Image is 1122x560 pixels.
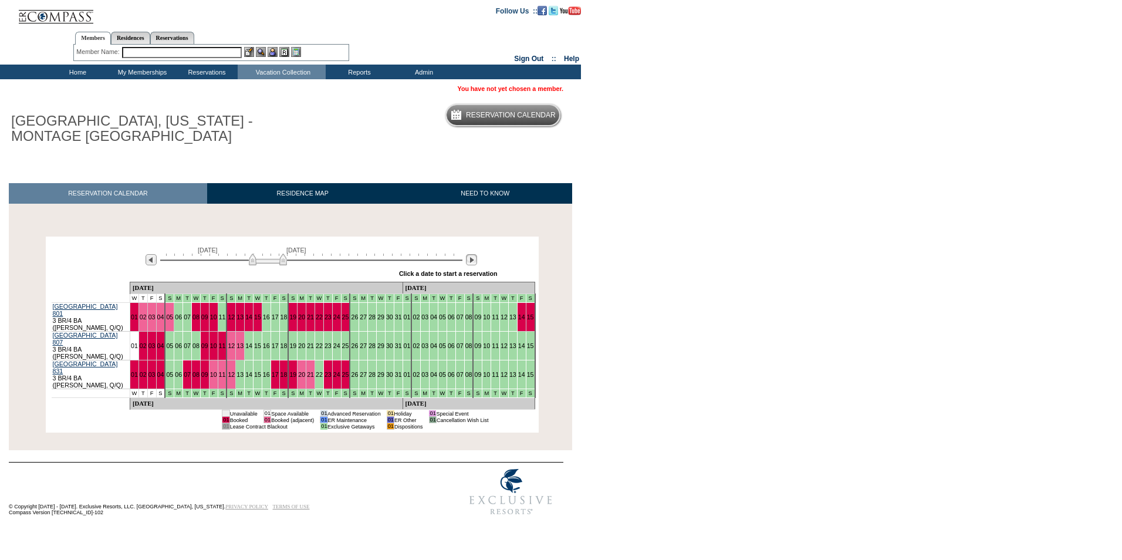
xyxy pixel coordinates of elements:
[482,294,491,303] td: Mountains Mud Season - Fall 2025
[325,342,332,349] a: 23
[173,65,238,79] td: Reservations
[147,389,156,398] td: F
[200,389,209,398] td: Mountains Mud Season - Fall 2025
[157,313,164,321] a: 04
[430,342,437,349] a: 04
[262,294,271,303] td: Mountains Mud Season - Fall 2025
[291,47,301,57] img: b_calculator.gif
[268,47,278,57] img: Impersonate
[492,342,499,349] a: 11
[552,55,556,63] span: ::
[342,371,349,378] a: 25
[219,342,226,349] a: 11
[191,389,200,398] td: Mountains Mud Season - Fall 2025
[350,389,359,398] td: Mountains Mud Season - Fall 2025
[279,294,288,303] td: Mountains Mud Season - Fall 2025
[263,417,271,423] td: 01
[131,342,138,349] a: 01
[342,313,349,321] a: 25
[148,313,156,321] a: 03
[244,47,254,57] img: b_edit.gif
[395,342,402,349] a: 31
[514,55,543,63] a: Sign Out
[52,303,130,332] td: 3 BR/4 BA ([PERSON_NAME], Q/Q)
[306,389,315,398] td: Mountains Mud Season - Fall 2025
[200,294,209,303] td: Mountains Mud Season - Fall 2025
[492,371,499,378] a: 11
[75,32,111,45] a: Members
[229,410,258,417] td: Unavailable
[225,504,268,510] a: PRIVACY POLICY
[184,313,191,321] a: 07
[228,313,235,321] a: 12
[52,332,130,360] td: 3 BR/4 BA ([PERSON_NAME], Q/Q)
[218,389,227,398] td: Mountains Mud Season - Fall 2025
[377,313,384,321] a: 29
[298,294,306,303] td: Mountains Mud Season - Fall 2025
[395,371,402,378] a: 31
[273,504,310,510] a: TERMS OF USE
[457,371,464,378] a: 07
[399,270,498,277] div: Click a date to start a reservation
[474,313,481,321] a: 09
[298,313,305,321] a: 20
[332,294,341,303] td: Mountains Mud Season - Fall 2025
[518,371,525,378] a: 14
[140,371,147,378] a: 02
[52,360,130,389] td: 3 BR/4 BA ([PERSON_NAME], Q/Q)
[138,294,147,303] td: T
[174,294,183,303] td: Mountains Mud Season - Fall 2025
[351,313,358,321] a: 26
[150,32,194,44] a: Reservations
[455,294,464,303] td: Mountains Mud Season - Fall 2025
[492,313,499,321] a: 11
[323,389,332,398] td: Mountains Mud Season - Fall 2025
[307,371,314,378] a: 21
[466,112,556,119] h5: Reservation Calendar
[254,313,261,321] a: 15
[438,389,447,398] td: Mountains Mud Season - Fall 2025
[228,371,235,378] a: 12
[386,342,393,349] a: 30
[501,342,508,349] a: 12
[156,389,165,398] td: S
[271,417,315,423] td: Booked (adjacent)
[320,417,327,423] td: 01
[448,313,455,321] a: 06
[473,389,482,398] td: Mountains Mud Season - Fall 2025
[377,342,384,349] a: 29
[332,389,341,398] td: Mountains Mud Season - Fall 2025
[458,463,563,521] img: Exclusive Resorts
[316,313,323,321] a: 22
[192,371,200,378] a: 08
[458,85,563,92] span: You have not yet chosen a member.
[210,371,217,378] a: 10
[341,389,350,398] td: Mountains Mud Season - Fall 2025
[198,247,218,254] span: [DATE]
[564,55,579,63] a: Help
[466,254,477,265] img: Next
[483,313,490,321] a: 10
[272,342,279,349] a: 17
[138,389,147,398] td: T
[474,342,481,349] a: 09
[166,371,173,378] a: 05
[9,183,207,204] a: RESERVATION CALENDAR
[464,389,473,398] td: Mountains Mud Season - Fall 2025
[236,371,244,378] a: 13
[429,410,436,417] td: 01
[491,294,500,303] td: Mountains Mud Season - Fall 2025
[288,389,297,398] td: Mountains Mud Season - Fall 2025
[289,371,296,378] a: 19
[222,417,229,423] td: 01
[263,410,271,417] td: 01
[491,389,500,398] td: Mountains Mud Season - Fall 2025
[227,389,235,398] td: Mountains Mud Season - Fall 2025
[474,371,481,378] a: 09
[368,294,377,303] td: Mountains Mud Season - Fall 2025
[413,313,420,321] a: 02
[377,371,384,378] a: 29
[238,65,326,79] td: Vacation Collection
[111,32,150,44] a: Residences
[327,410,381,417] td: Advanced Reservation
